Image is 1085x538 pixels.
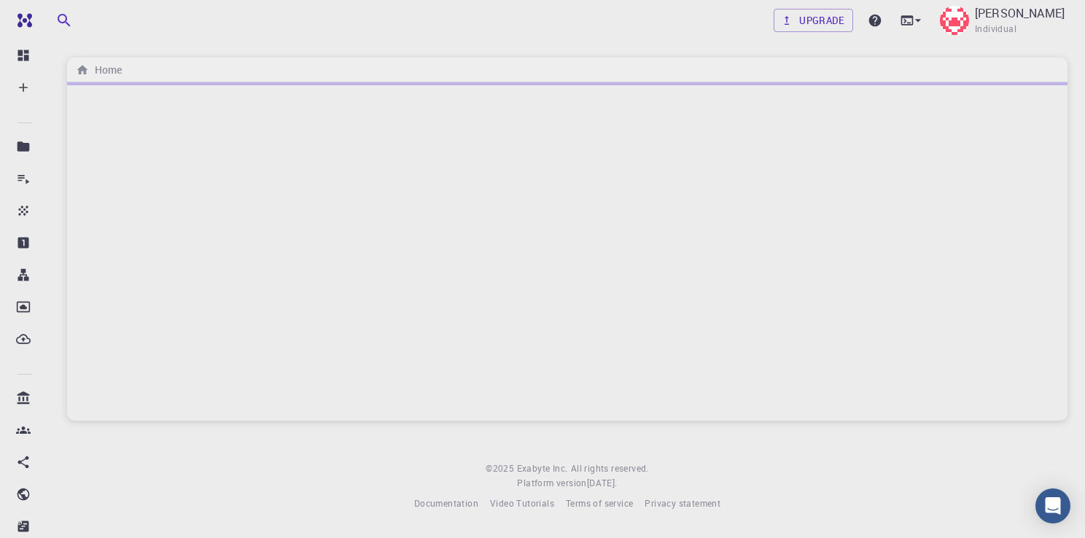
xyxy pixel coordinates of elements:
[975,22,1016,36] span: Individual
[566,496,633,511] a: Terms of service
[517,476,586,491] span: Platform version
[1035,488,1070,523] div: Open Intercom Messenger
[73,62,125,78] nav: breadcrumb
[414,497,478,509] span: Documentation
[490,497,554,509] span: Video Tutorials
[975,4,1065,22] p: [PERSON_NAME]
[12,13,32,28] img: logo
[486,461,516,476] span: © 2025
[587,477,618,488] span: [DATE] .
[89,62,122,78] h6: Home
[645,496,720,511] a: Privacy statement
[571,461,649,476] span: All rights reserved.
[517,461,568,476] a: Exabyte Inc.
[940,6,969,35] img: Dr Anjani Kumar Pandey
[414,496,478,511] a: Documentation
[490,496,554,511] a: Video Tutorials
[587,476,618,491] a: [DATE].
[566,497,633,509] span: Terms of service
[517,462,568,474] span: Exabyte Inc.
[645,497,720,509] span: Privacy statement
[774,9,853,32] a: Upgrade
